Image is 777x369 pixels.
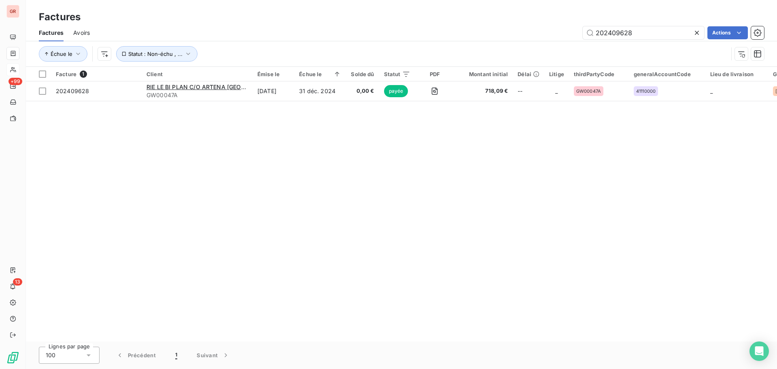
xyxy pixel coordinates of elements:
[146,83,285,90] span: RIE LE BI PLAN C/O ARTENA [GEOGRAPHIC_DATA]
[128,51,183,57] span: Statut : Non-échu , ...
[459,71,508,77] div: Montant initial
[116,46,197,62] button: Statut : Non-échu , ...
[6,79,19,92] a: +99
[518,71,539,77] div: Délai
[146,91,248,99] span: GW00047A
[56,71,76,77] span: Facture
[299,71,341,77] div: Échue le
[351,71,374,77] div: Solde dû
[51,51,72,57] span: Échue le
[513,81,544,101] td: --
[39,29,64,37] span: Factures
[8,78,22,85] span: +99
[187,347,240,364] button: Suivant
[257,71,289,77] div: Émise le
[46,351,55,359] span: 100
[749,341,769,361] div: Open Intercom Messenger
[710,71,764,77] div: Lieu de livraison
[80,70,87,78] span: 1
[56,87,89,94] span: 202409628
[13,278,22,286] span: 13
[707,26,748,39] button: Actions
[73,29,90,37] span: Avoirs
[175,351,177,359] span: 1
[351,87,374,95] span: 0,00 €
[583,26,704,39] input: Rechercher
[6,5,19,18] div: GR
[634,71,701,77] div: generalAccountCode
[710,87,713,94] span: _
[636,89,656,94] span: 41110000
[166,347,187,364] button: 1
[39,10,81,24] h3: Factures
[384,85,408,97] span: payée
[294,81,346,101] td: 31 déc. 2024
[39,46,87,62] button: Échue le
[574,71,624,77] div: thirdPartyCode
[576,89,601,94] span: GW00047A
[555,87,558,94] span: _
[420,71,450,77] div: PDF
[549,71,564,77] div: Litige
[253,81,294,101] td: [DATE]
[384,71,410,77] div: Statut
[146,71,248,77] div: Client
[106,347,166,364] button: Précédent
[459,87,508,95] span: 718,09 €
[6,351,19,364] img: Logo LeanPay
